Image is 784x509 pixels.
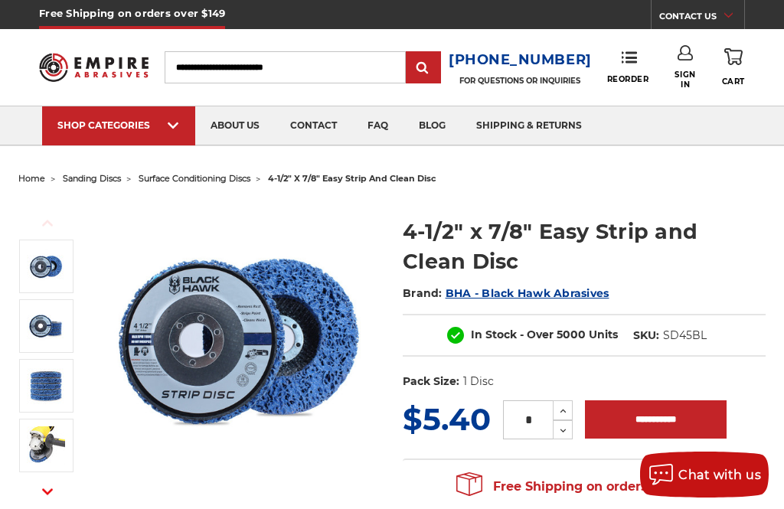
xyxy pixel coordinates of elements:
[403,217,766,276] h1: 4-1/2" x 7/8" Easy Strip and Clean Disc
[403,374,459,390] dt: Pack Size:
[463,374,494,390] dd: 1 Disc
[663,328,707,344] dd: SD45BL
[268,173,436,184] span: 4-1/2" x 7/8" easy strip and clean disc
[607,51,649,83] a: Reorder
[449,76,592,86] p: FOR QUESTIONS OR INQUIRIES
[195,106,275,145] a: about us
[607,74,649,84] span: Reorder
[27,308,65,344] img: 4-1/2" x 7/8" Easy Strip and Clean Disc
[139,173,250,184] a: surface conditioning discs
[640,452,769,498] button: Chat with us
[275,106,352,145] a: contact
[449,49,592,71] a: [PHONE_NUMBER]
[408,53,439,83] input: Submit
[633,328,659,344] dt: SKU:
[659,8,744,29] a: CONTACT US
[352,106,403,145] a: faq
[57,119,180,131] div: SHOP CATEGORIES
[403,400,491,438] span: $5.40
[461,106,597,145] a: shipping & returns
[520,328,554,341] span: - Over
[722,45,745,89] a: Cart
[471,328,517,341] span: In Stock
[63,173,121,184] a: sanding discs
[27,426,65,465] img: 4-1/2" x 7/8" Easy Strip and Clean Disc
[669,70,701,90] span: Sign In
[96,207,381,474] img: 4-1/2" x 7/8" Easy Strip and Clean Disc
[29,475,66,508] button: Next
[27,368,65,404] img: 4-1/2" x 7/8" Easy Strip and Clean Disc
[722,77,745,86] span: Cart
[27,249,65,285] img: 4-1/2" x 7/8" Easy Strip and Clean Disc
[403,106,461,145] a: blog
[29,207,66,240] button: Previous
[403,286,443,300] span: Brand:
[39,46,148,89] img: Empire Abrasives
[446,286,609,300] a: BHA - Black Hawk Abrasives
[557,328,586,341] span: 5000
[456,471,712,502] span: Free Shipping on orders over $149
[18,173,45,184] a: home
[678,468,761,482] span: Chat with us
[589,328,618,341] span: Units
